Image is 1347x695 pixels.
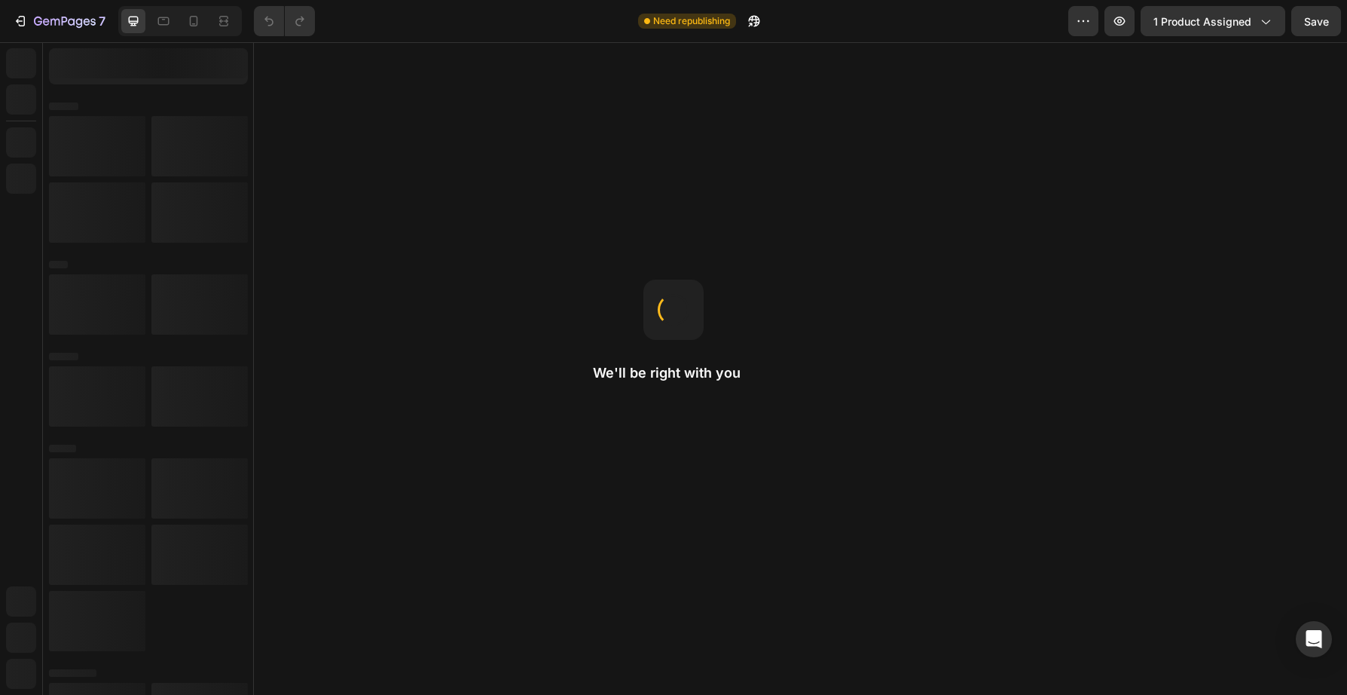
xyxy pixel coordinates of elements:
[254,6,315,36] div: Undo/Redo
[1141,6,1285,36] button: 1 product assigned
[1304,15,1329,28] span: Save
[1291,6,1341,36] button: Save
[1153,14,1251,29] span: 1 product assigned
[1296,621,1332,657] div: Open Intercom Messenger
[593,364,754,382] h2: We'll be right with you
[653,14,730,28] span: Need republishing
[99,12,105,30] p: 7
[6,6,112,36] button: 7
